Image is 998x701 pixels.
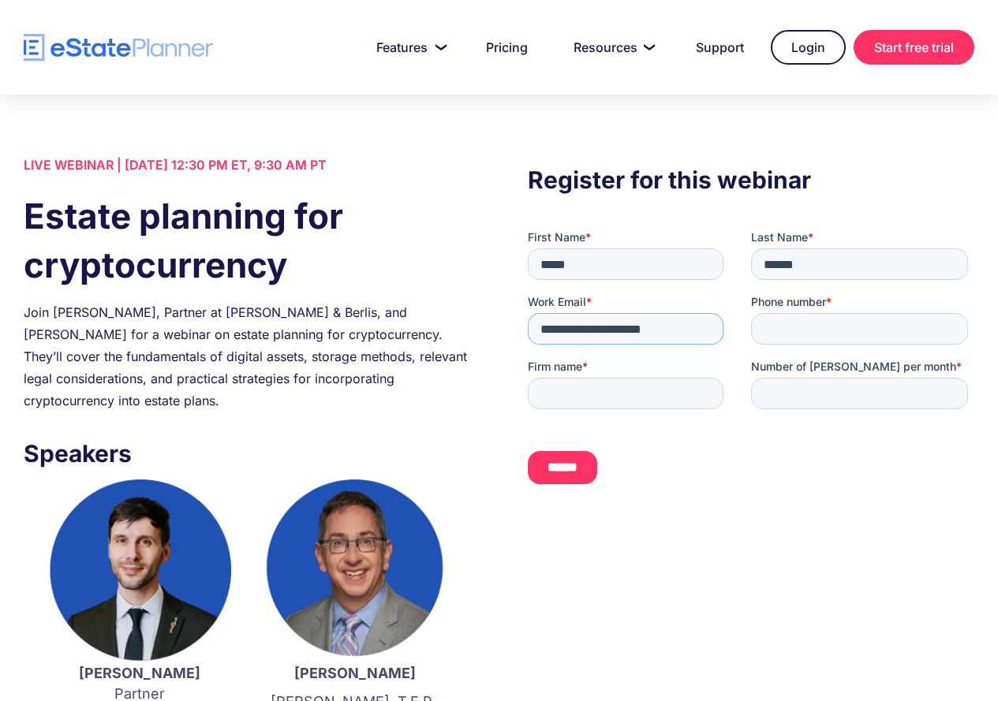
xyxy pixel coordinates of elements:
strong: [PERSON_NAME] [79,665,200,681]
h1: Estate planning for cryptocurrency [24,192,470,289]
div: LIVE WEBINAR | [DATE] 12:30 PM ET, 9:30 AM PT [24,154,470,176]
a: home [24,34,213,62]
div: Join [PERSON_NAME], Partner at [PERSON_NAME] & Berlis, and [PERSON_NAME] for a webinar on estate ... [24,301,470,412]
h3: Speakers [24,435,470,472]
a: Login [771,30,846,65]
a: Resources [555,32,669,63]
strong: [PERSON_NAME] [294,665,416,681]
iframe: Form 0 [528,229,974,498]
a: Start free trial [854,30,974,65]
h3: Register for this webinar [528,162,974,198]
a: Features [357,32,459,63]
a: Pricing [467,32,547,63]
a: Support [677,32,763,63]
